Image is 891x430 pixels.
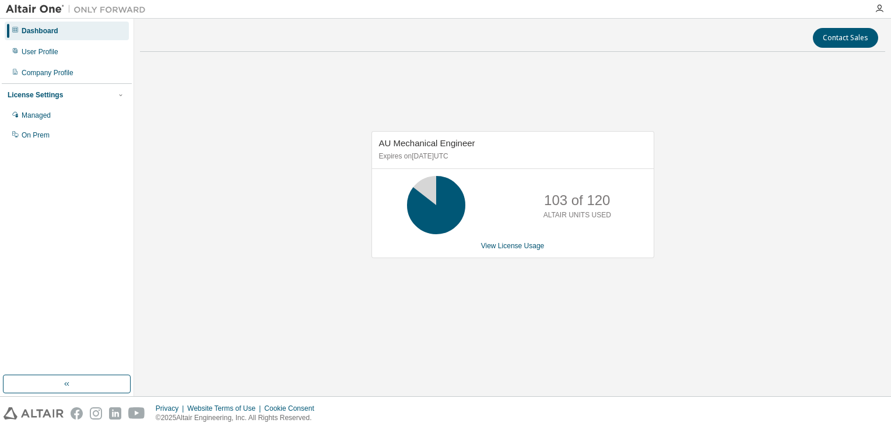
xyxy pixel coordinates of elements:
img: instagram.svg [90,407,102,420]
div: Company Profile [22,68,73,77]
img: linkedin.svg [109,407,121,420]
img: altair_logo.svg [3,407,64,420]
div: Cookie Consent [264,404,321,413]
a: View License Usage [481,242,545,250]
p: 103 of 120 [544,191,610,210]
div: On Prem [22,131,50,140]
img: facebook.svg [71,407,83,420]
img: Altair One [6,3,152,15]
div: Managed [22,111,51,120]
img: youtube.svg [128,407,145,420]
div: License Settings [8,90,63,100]
p: © 2025 Altair Engineering, Inc. All Rights Reserved. [156,413,321,423]
div: Dashboard [22,26,58,36]
div: Website Terms of Use [187,404,264,413]
p: ALTAIR UNITS USED [543,210,611,220]
div: User Profile [22,47,58,57]
p: Expires on [DATE] UTC [379,151,644,161]
span: AU Mechanical Engineer [379,138,475,148]
button: Contact Sales [813,28,878,48]
div: Privacy [156,404,187,413]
